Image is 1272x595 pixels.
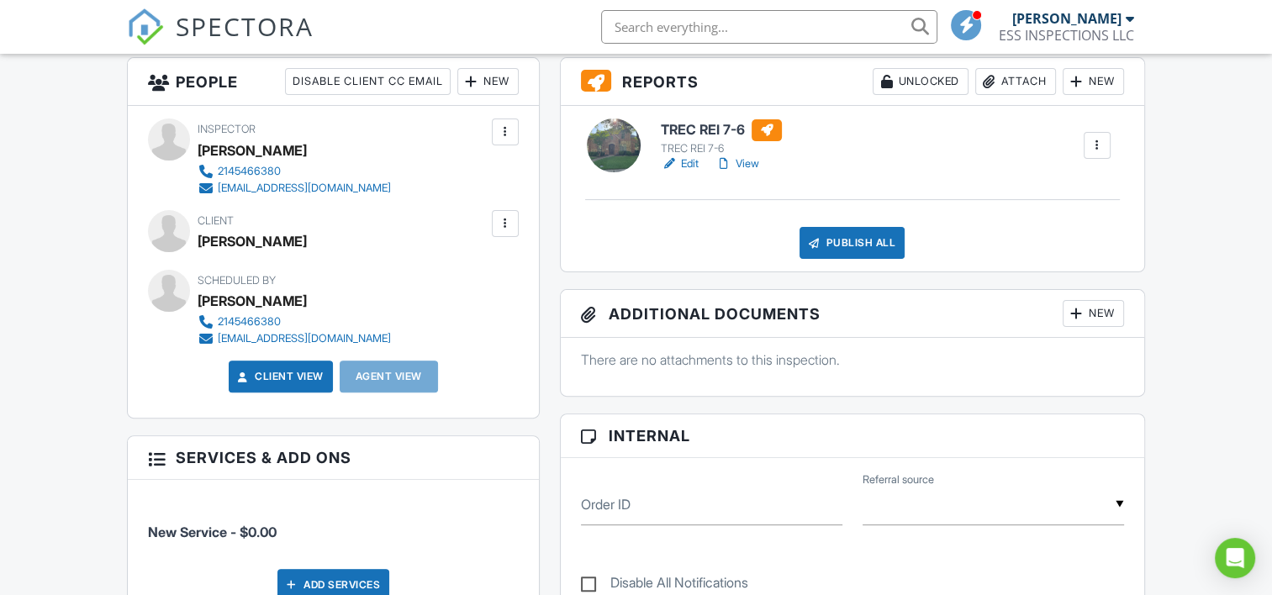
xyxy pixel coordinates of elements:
[218,182,391,195] div: [EMAIL_ADDRESS][DOMAIN_NAME]
[198,214,234,227] span: Client
[873,68,969,95] div: Unlocked
[561,414,1144,458] h3: Internal
[561,58,1144,106] h3: Reports
[601,10,937,44] input: Search everything...
[975,68,1056,95] div: Attach
[661,119,782,156] a: TREC REI 7-6 TREC REI 7-6
[198,123,256,135] span: Inspector
[863,472,934,487] label: Referral source
[581,495,631,513] label: Order ID
[198,229,307,254] div: [PERSON_NAME]
[198,313,391,330] a: 2145466380
[198,288,307,313] div: [PERSON_NAME]
[128,58,538,106] h3: People
[127,8,164,45] img: The Best Home Inspection Software - Spectora
[198,274,276,287] span: Scheduled By
[800,227,905,259] div: Publish All
[218,332,391,345] div: [EMAIL_ADDRESS][DOMAIN_NAME]
[661,155,699,172] a: Edit
[198,138,307,163] div: [PERSON_NAME]
[198,180,391,197] a: [EMAIL_ADDRESS][DOMAIN_NAME]
[198,330,391,347] a: [EMAIL_ADDRESS][DOMAIN_NAME]
[661,142,782,155] div: TREC REI 7-6
[715,155,759,172] a: View
[198,163,391,180] a: 2145466380
[285,68,451,95] div: Disable Client CC Email
[1063,300,1124,327] div: New
[581,350,1124,369] p: There are no attachments to this inspection.
[1215,538,1255,578] div: Open Intercom Messenger
[1063,68,1124,95] div: New
[1012,10,1122,27] div: [PERSON_NAME]
[561,290,1144,338] h3: Additional Documents
[218,165,281,178] div: 2145466380
[127,23,314,58] a: SPECTORA
[661,119,782,141] h6: TREC REI 7-6
[457,68,519,95] div: New
[235,368,324,385] a: Client View
[128,436,538,480] h3: Services & Add ons
[999,27,1134,44] div: ESS INSPECTIONS LLC
[148,492,518,555] li: Service: New Service
[218,315,281,329] div: 2145466380
[176,8,314,44] span: SPECTORA
[148,524,277,540] span: New Service - $0.00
